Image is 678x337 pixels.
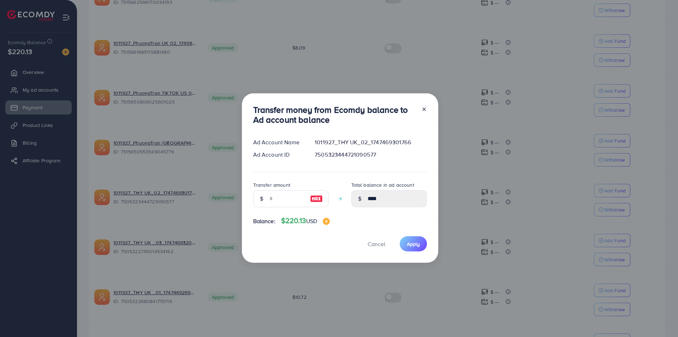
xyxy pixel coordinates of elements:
[248,138,309,146] div: Ad Account Name
[248,151,309,159] div: Ad Account ID
[648,305,673,332] iframe: Chat
[309,138,432,146] div: 1011927_THY UK_02_1747469301766
[281,216,330,225] h4: $220.13
[253,181,290,188] label: Transfer amount
[351,181,414,188] label: Total balance in ad account
[253,105,416,125] h3: Transfer money from Ecomdy balance to Ad account balance
[368,240,385,248] span: Cancel
[359,236,394,251] button: Cancel
[310,194,323,203] img: image
[309,151,432,159] div: 7505323444721090577
[306,217,317,225] span: USD
[407,240,420,248] span: Apply
[323,218,330,225] img: image
[253,217,275,225] span: Balance:
[400,236,427,251] button: Apply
